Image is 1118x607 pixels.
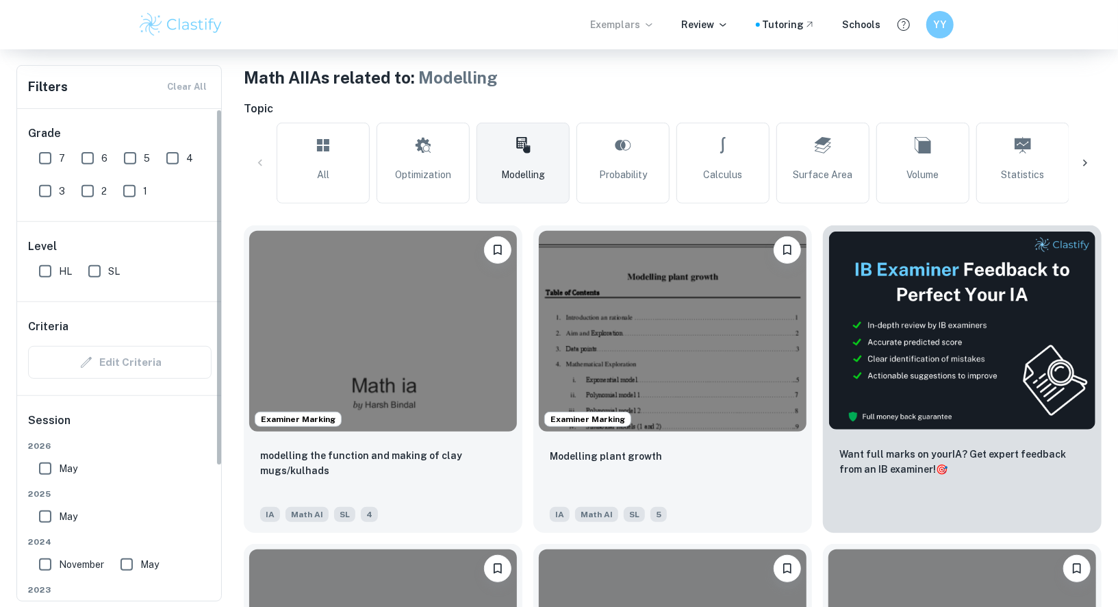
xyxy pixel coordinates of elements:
p: Review [682,17,728,32]
img: Math AI IA example thumbnail: modelling the function and making of cla [249,231,517,432]
p: Want full marks on your IA ? Get expert feedback from an IB examiner! [839,447,1085,477]
span: November [59,557,104,572]
span: All [317,167,329,182]
span: Modelling [418,68,498,87]
img: Math AI IA example thumbnail: Modelling plant growth [539,231,806,432]
span: Calculus [704,167,743,182]
span: SL [624,507,645,522]
span: Statistics [1002,167,1045,182]
span: IA [550,507,570,522]
h6: Filters [28,77,68,97]
span: 4 [186,151,193,166]
h6: YY [932,17,948,32]
span: May [59,509,77,524]
h6: Level [28,238,212,255]
img: Clastify logo [138,11,225,38]
h6: Topic [244,101,1102,117]
button: Bookmark [774,236,801,264]
div: Criteria filters are unavailable when searching by topic [28,346,212,379]
span: Volume [907,167,939,182]
span: 2025 [28,488,212,500]
span: Surface Area [793,167,853,182]
span: 5 [650,507,667,522]
span: 1 [143,184,147,199]
span: 2026 [28,440,212,452]
span: 2 [101,184,107,199]
span: Examiner Marking [545,413,631,425]
span: Optimization [395,167,451,182]
a: Examiner MarkingBookmarkModelling plant growthIAMath AISL5 [533,225,812,533]
span: 5 [144,151,150,166]
h6: Session [28,412,212,440]
img: Thumbnail [828,231,1096,430]
span: May [140,557,159,572]
a: ThumbnailWant full marks on yourIA? Get expert feedback from an IB examiner! [823,225,1102,533]
span: May [59,461,77,476]
span: 7 [59,151,65,166]
span: Math AI [575,507,618,522]
span: Probability [599,167,647,182]
h6: Grade [28,125,212,142]
h1: Math AI IAs related to: [244,65,1102,90]
button: Bookmark [1063,555,1091,582]
span: 6 [101,151,107,166]
span: 2023 [28,584,212,596]
button: Help and Feedback [892,13,915,36]
a: Tutoring [763,17,815,32]
button: Bookmark [484,236,511,264]
span: 2024 [28,536,212,548]
p: Exemplars [591,17,655,32]
button: Bookmark [774,555,801,582]
p: Modelling plant growth [550,449,662,464]
a: Schools [843,17,881,32]
span: Math AI [285,507,329,522]
span: Modelling [501,167,545,182]
span: 4 [361,507,378,522]
a: Examiner MarkingBookmarkmodelling the function and making of clay mugs/kulhads IAMath AISL4 [244,225,522,533]
span: HL [59,264,72,279]
span: IA [260,507,280,522]
p: modelling the function and making of clay mugs/kulhads [260,448,506,478]
span: 🎯 [936,464,948,475]
span: 3 [59,184,65,199]
button: YY [926,11,954,38]
h6: Criteria [28,319,68,335]
button: Bookmark [484,555,511,582]
span: Examiner Marking [255,413,341,425]
span: SL [108,264,120,279]
span: SL [334,507,355,522]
